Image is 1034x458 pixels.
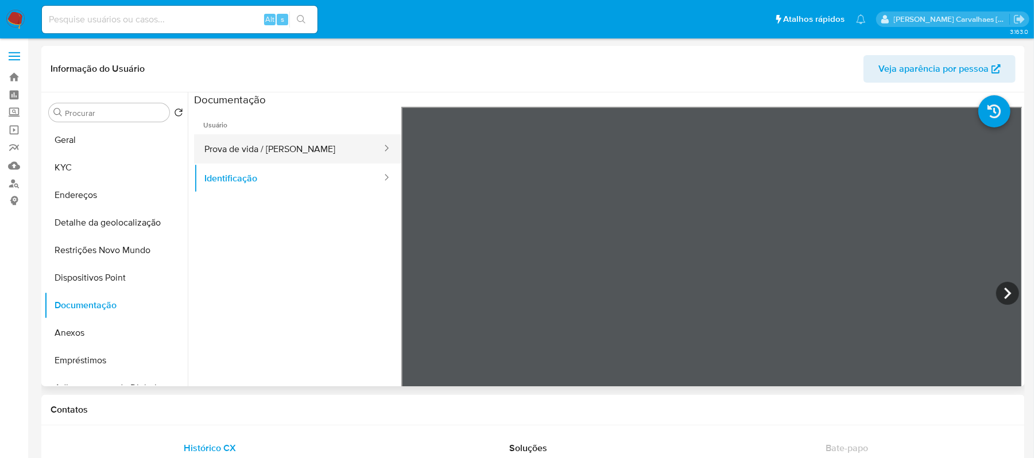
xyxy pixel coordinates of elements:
span: Atalhos rápidos [783,13,845,25]
input: Procurar [65,108,165,118]
a: Sair [1013,13,1025,25]
h1: Contatos [51,404,1016,416]
h1: Informação do Usuário [51,63,145,75]
button: Anexos [44,319,188,347]
button: Dispositivos Point [44,264,188,292]
button: Adiantamentos de Dinheiro [44,374,188,402]
span: Veja aparência por pessoa [878,55,989,83]
button: Detalhe da geolocalização [44,209,188,236]
input: Pesquise usuários ou casos... [42,12,317,27]
button: KYC [44,154,188,181]
span: Alt [265,14,274,25]
button: Documentação [44,292,188,319]
button: Empréstimos [44,347,188,374]
button: Retornar ao pedido padrão [174,108,183,121]
span: Histórico CX [184,441,236,455]
span: Bate-papo [826,441,868,455]
p: sara.carvalhaes@mercadopago.com.br [894,14,1010,25]
button: Geral [44,126,188,154]
button: Procurar [53,108,63,117]
a: Notificações [856,14,866,24]
button: Restrições Novo Mundo [44,236,188,264]
span: Soluções [509,441,547,455]
button: search-icon [289,11,313,28]
span: s [281,14,284,25]
button: Veja aparência por pessoa [863,55,1016,83]
button: Endereços [44,181,188,209]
